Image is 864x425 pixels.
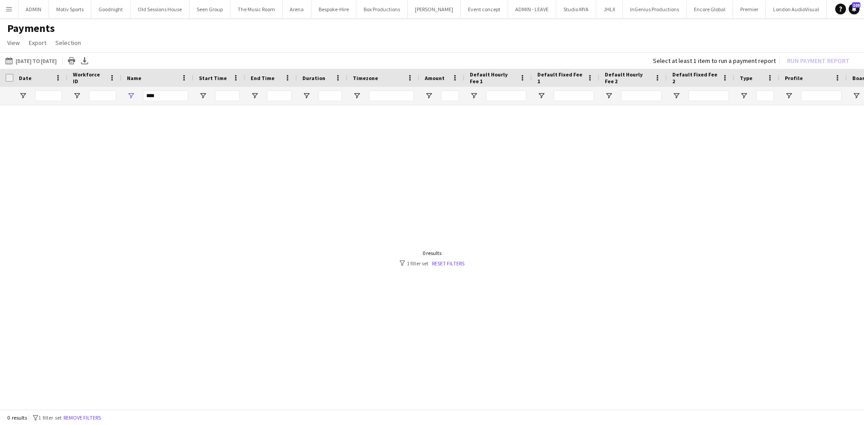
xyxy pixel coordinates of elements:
[369,90,414,101] input: Timezone Filter Input
[740,75,752,81] span: Type
[5,74,13,82] input: Column with Header Selection
[127,75,141,81] span: Name
[127,92,135,100] button: Open Filter Menu
[461,0,508,18] button: Event concept
[556,0,596,18] button: Studio MYA
[7,39,20,47] span: View
[215,90,240,101] input: Start Time Filter Input
[470,92,478,100] button: Open Filter Menu
[130,0,189,18] button: Old Sessions House
[740,92,748,100] button: Open Filter Menu
[251,92,259,100] button: Open Filter Menu
[356,0,408,18] button: Box Productions
[441,90,459,101] input: Amount Filter Input
[801,90,841,101] input: Profile Filter Input
[189,0,230,18] button: Seen Group
[49,0,91,18] button: Motiv Sports
[353,75,378,81] span: Timezone
[785,75,803,81] span: Profile
[62,413,103,423] button: Remove filters
[508,0,556,18] button: ADMIN - LEAVE
[199,75,227,81] span: Start Time
[733,0,766,18] button: Premier
[18,0,49,18] button: ADMIN
[623,0,687,18] button: InGenius Productions
[251,75,274,81] span: End Time
[537,92,545,100] button: Open Filter Menu
[25,37,50,49] a: Export
[66,55,77,66] app-action-btn: Print
[267,90,292,101] input: End Time Filter Input
[38,414,62,421] span: 1 filter set
[311,0,356,18] button: Bespoke-Hire
[425,92,433,100] button: Open Filter Menu
[283,0,311,18] button: Arena
[688,90,729,101] input: Default Fixed Fee 2 Filter Input
[4,37,23,49] a: View
[596,0,623,18] button: JHLX
[55,39,81,47] span: Selection
[199,92,207,100] button: Open Filter Menu
[73,92,81,100] button: Open Filter Menu
[852,2,860,8] span: 109
[553,90,594,101] input: Default Fixed Fee 1 Filter Input
[79,55,90,66] app-action-btn: Export XLSX
[605,92,613,100] button: Open Filter Menu
[353,92,361,100] button: Open Filter Menu
[621,90,661,101] input: Default Hourly Fee 2 Filter Input
[486,90,526,101] input: Default Hourly Fee 1 Filter Input
[91,0,130,18] button: Goodnight
[230,0,283,18] button: The Music Room
[73,71,105,85] span: Workforce ID
[400,250,464,256] div: 0 results
[756,90,774,101] input: Type Filter Input
[143,90,188,101] input: Name Filter Input
[35,90,62,101] input: Date Filter Input
[29,39,46,47] span: Export
[432,260,464,267] a: Reset filters
[4,55,58,66] button: [DATE] to [DATE]
[400,260,464,267] div: 1 filter set
[19,75,31,81] span: Date
[785,92,793,100] button: Open Filter Menu
[470,71,516,85] span: Default Hourly Fee 1
[672,71,718,85] span: Default Fixed Fee 2
[302,92,310,100] button: Open Filter Menu
[425,75,445,81] span: Amount
[849,4,859,14] a: 109
[19,92,27,100] button: Open Filter Menu
[52,37,85,49] a: Selection
[653,57,776,65] div: Select at least 1 item to run a payment report
[766,0,827,18] button: London AudioVisual
[537,71,583,85] span: Default Fixed Fee 1
[672,92,680,100] button: Open Filter Menu
[89,90,116,101] input: Workforce ID Filter Input
[852,92,860,100] button: Open Filter Menu
[687,0,733,18] button: Encore Global
[302,75,325,81] span: Duration
[408,0,461,18] button: [PERSON_NAME]
[605,71,651,85] span: Default Hourly Fee 2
